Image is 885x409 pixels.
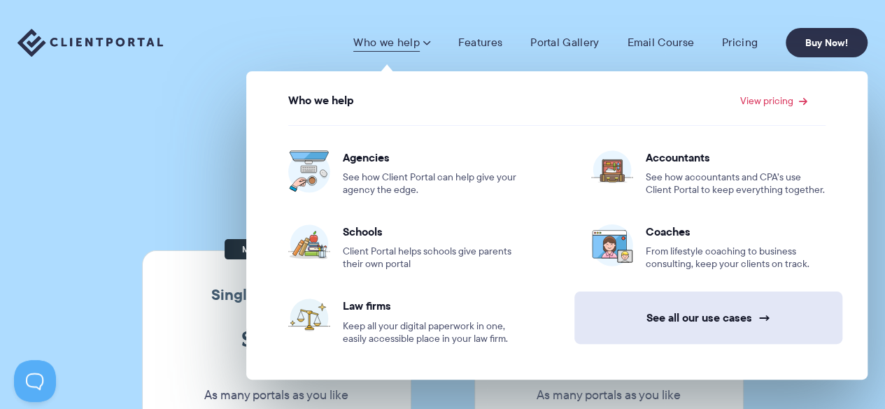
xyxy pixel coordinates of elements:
[233,163,653,182] p: Pricing shouldn't be complicated. Straightforward plans, no hidden fees.
[157,286,397,304] h3: Single site license
[343,299,523,313] span: Law firms
[627,36,694,50] a: Email Course
[343,224,523,238] span: Schools
[646,245,826,271] span: From lifestyle coaching to business consulting, keep your clients on track.
[786,28,868,57] a: Buy Now!
[646,171,826,196] span: See how accountants and CPA’s use Client Portal to keep everything together.
[254,112,860,359] ul: View pricing
[181,318,372,382] span: 25
[574,292,842,344] a: See all our use cases
[288,94,354,107] span: Who we help
[646,224,826,238] span: Coaches
[246,71,868,380] ul: Who we help
[530,36,599,50] a: Portal Gallery
[740,96,807,106] a: View pricing
[343,150,523,164] span: Agencies
[758,310,770,325] span: →
[514,318,705,382] span: 49
[722,36,758,50] a: Pricing
[343,320,523,345] span: Keep all your digital paperwork in one, easily accessible place in your law firm.
[14,360,56,402] iframe: Toggle Customer Support
[646,150,826,164] span: Accountants
[458,36,502,50] a: Features
[353,36,430,50] a: Who we help
[343,171,523,196] span: See how Client Portal can help give your agency the edge.
[343,245,523,271] span: Client Portal helps schools give parents their own portal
